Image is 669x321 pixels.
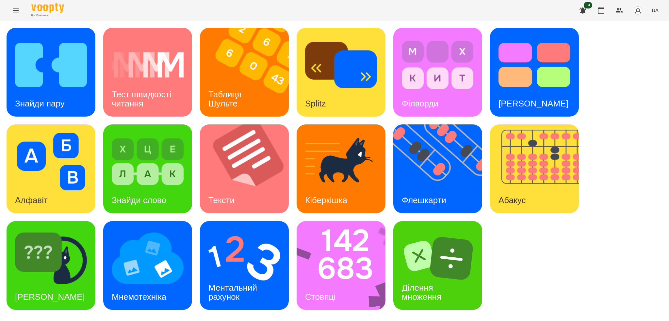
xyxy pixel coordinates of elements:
h3: Абакус [498,195,526,205]
h3: Тексти [208,195,235,205]
img: Абакус [490,124,587,213]
img: Тексти [200,124,297,213]
a: Знайди словоЗнайди слово [103,124,192,213]
h3: Ділення множення [402,283,441,301]
h3: Splitz [305,99,326,108]
img: Ментальний рахунок [208,230,280,287]
h3: Кіберкішка [305,195,347,205]
a: Тест швидкості читанняТест швидкості читання [103,28,192,117]
img: Splitz [305,36,377,94]
h3: [PERSON_NAME] [15,292,85,302]
h3: Знайди слово [112,195,166,205]
a: Знайди Кіберкішку[PERSON_NAME] [7,221,95,310]
button: Menu [8,3,24,18]
span: UA [652,7,659,14]
img: Знайди пару [15,36,87,94]
a: Ментальний рахунокМентальний рахунок [200,221,289,310]
img: avatar_s.png [633,6,643,15]
h3: Ментальний рахунок [208,283,259,301]
a: КіберкішкаКіберкішка [297,124,385,213]
img: Алфавіт [15,133,87,190]
a: Таблиця ШультеТаблиця Шульте [200,28,289,117]
button: UA [649,4,661,16]
h3: [PERSON_NAME] [498,99,568,108]
img: Знайди Кіберкішку [15,230,87,287]
h3: Знайди пару [15,99,65,108]
h3: Флешкарти [402,195,446,205]
img: Ділення множення [402,230,474,287]
img: Флешкарти [393,124,490,213]
a: ТекстиТексти [200,124,289,213]
a: ФілвордиФілворди [393,28,482,117]
a: АлфавітАлфавіт [7,124,95,213]
a: Ділення множенняДілення множення [393,221,482,310]
span: 14 [584,2,592,8]
img: Знайди слово [112,133,184,190]
img: Таблиця Шульте [200,28,297,117]
h3: Філворди [402,99,438,108]
img: Мнемотехніка [112,230,184,287]
img: Кіберкішка [305,133,377,190]
a: АбакусАбакус [490,124,579,213]
h3: Тест швидкості читання [112,89,173,108]
h3: Таблиця Шульте [208,89,244,108]
a: SplitzSplitz [297,28,385,117]
img: Тест Струпа [498,36,570,94]
a: ФлешкартиФлешкарти [393,124,482,213]
img: Voopty Logo [31,3,64,13]
a: МнемотехнікаМнемотехніка [103,221,192,310]
a: СтовпціСтовпці [297,221,385,310]
img: Тест швидкості читання [112,36,184,94]
img: Стовпці [297,221,394,310]
span: For Business [31,13,64,18]
h3: Алфавіт [15,195,48,205]
a: Знайди паруЗнайди пару [7,28,95,117]
a: Тест Струпа[PERSON_NAME] [490,28,579,117]
h3: Мнемотехніка [112,292,166,302]
img: Філворди [402,36,474,94]
h3: Стовпці [305,292,335,302]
